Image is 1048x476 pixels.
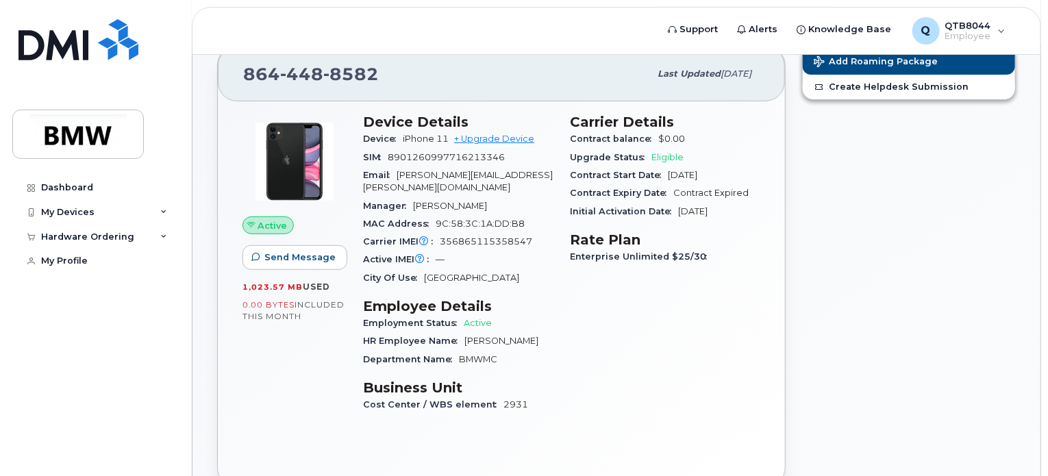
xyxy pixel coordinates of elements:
a: Support [659,16,728,43]
span: $0.00 [658,134,685,144]
span: Contract Expired [673,188,749,198]
span: Carrier IMEI [363,236,440,247]
a: Knowledge Base [788,16,901,43]
span: City Of Use [363,273,424,283]
a: Alerts [728,16,788,43]
span: Active IMEI [363,254,436,264]
span: 2931 [503,399,528,410]
span: Contract balance [570,134,658,144]
span: [PERSON_NAME] [464,336,538,346]
span: Cost Center / WBS element [363,399,503,410]
span: HR Employee Name [363,336,464,346]
span: Contract Start Date [570,170,668,180]
span: Active [258,219,288,232]
span: [PERSON_NAME] [413,201,487,211]
span: Contract Expiry Date [570,188,673,198]
span: 864 [243,64,379,84]
img: iPhone_11.jpg [253,121,336,203]
span: [DATE] [678,206,708,216]
span: Last updated [658,68,721,79]
span: Employee [945,31,991,42]
span: Send Message [264,251,336,264]
span: Department Name [363,354,459,364]
span: Enterprise Unlimited $25/30 [570,251,714,262]
h3: Employee Details [363,298,553,314]
span: 8901260997716213346 [388,152,505,162]
span: [PERSON_NAME][EMAIL_ADDRESS][PERSON_NAME][DOMAIN_NAME] [363,170,553,192]
span: Eligible [651,152,684,162]
span: Device [363,134,403,144]
a: Create Helpdesk Submission [803,75,1015,99]
span: [GEOGRAPHIC_DATA] [424,273,519,283]
h3: Business Unit [363,379,553,396]
span: used [303,281,330,292]
span: Email [363,170,397,180]
span: Knowledge Base [809,23,892,36]
button: Add Roaming Package [803,47,1015,75]
span: iPhone 11 [403,134,449,144]
span: Support [680,23,719,36]
span: 9C:58:3C:1A:DD:B8 [436,218,525,229]
a: + Upgrade Device [454,134,534,144]
span: included this month [242,299,345,322]
span: Alerts [749,23,778,36]
span: Manager [363,201,413,211]
span: — [436,254,445,264]
span: 356865115358547 [440,236,532,247]
span: 8582 [323,64,379,84]
span: Employment Status [363,318,464,328]
h3: Rate Plan [570,231,760,248]
h3: Device Details [363,114,553,130]
span: 0.00 Bytes [242,300,295,310]
div: QTB8044 [903,17,1015,45]
span: [DATE] [668,170,697,180]
iframe: Messenger Launcher [988,416,1038,466]
span: Initial Activation Date [570,206,678,216]
span: Active [464,318,492,328]
span: BMWMC [459,354,497,364]
span: Upgrade Status [570,152,651,162]
h3: Carrier Details [570,114,760,130]
span: 1,023.57 MB [242,282,303,292]
span: MAC Address [363,218,436,229]
span: QTB8044 [945,20,991,31]
span: [DATE] [721,68,751,79]
span: SIM [363,152,388,162]
span: 448 [280,64,323,84]
span: Add Roaming Package [814,56,938,69]
button: Send Message [242,245,347,270]
span: Q [921,23,931,39]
